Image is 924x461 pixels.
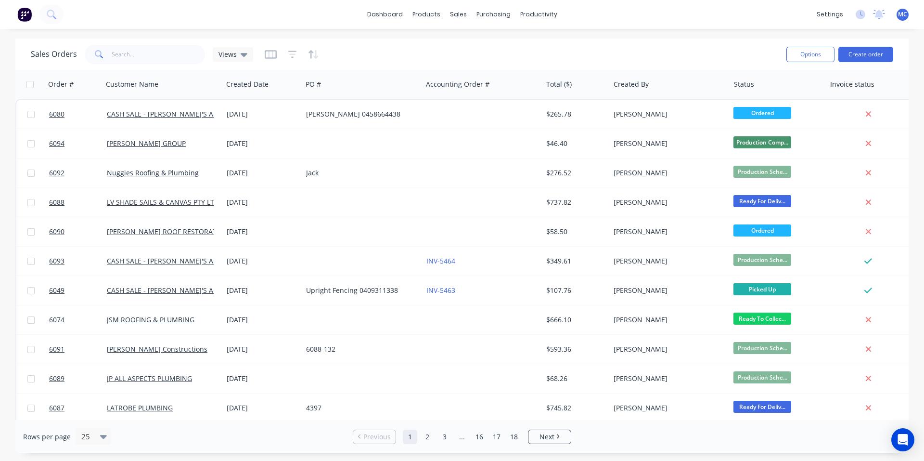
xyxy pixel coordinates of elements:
[49,256,64,266] span: 6093
[49,109,64,119] span: 6080
[420,430,435,444] a: Page 2
[49,364,107,393] a: 6089
[107,374,192,383] a: JP ALL ASPECTS PLUMBING
[112,45,205,64] input: Search...
[107,315,194,324] a: JSM ROOFING & PLUMBING
[49,403,64,413] span: 6087
[49,100,107,129] a: 6080
[546,109,603,119] div: $265.78
[107,168,199,177] a: Nuggies Roofing & Plumbing
[227,403,298,413] div: [DATE]
[515,7,562,22] div: productivity
[227,256,298,266] div: [DATE]
[107,227,229,236] a: [PERSON_NAME] ROOF RESTORATION
[227,344,298,354] div: [DATE]
[349,430,575,444] ul: Pagination
[23,432,71,442] span: Rows per page
[614,168,720,178] div: [PERSON_NAME]
[539,432,554,442] span: Next
[614,256,720,266] div: [PERSON_NAME]
[49,286,64,295] span: 6049
[733,224,791,237] span: Ordered
[306,344,413,354] div: 6088-132
[830,79,874,89] div: Invoice status
[49,344,64,354] span: 6091
[472,7,515,22] div: purchasing
[362,7,408,22] a: dashboard
[614,79,649,89] div: Created By
[107,344,207,354] a: [PERSON_NAME] Constructions
[546,315,603,325] div: $666.10
[426,286,455,295] a: INV-5463
[49,335,107,364] a: 6091
[472,430,487,444] a: Page 16
[733,136,791,148] span: Production Comp...
[226,79,269,89] div: Created Date
[614,344,720,354] div: [PERSON_NAME]
[17,7,32,22] img: Factory
[614,374,720,383] div: [PERSON_NAME]
[227,198,298,207] div: [DATE]
[227,227,298,237] div: [DATE]
[49,315,64,325] span: 6074
[528,432,571,442] a: Next page
[614,109,720,119] div: [PERSON_NAME]
[812,7,848,22] div: settings
[353,432,396,442] a: Previous page
[107,256,241,265] a: CASH SALE - [PERSON_NAME]'S ACCOUNT
[363,432,391,442] span: Previous
[408,7,445,22] div: products
[49,129,107,158] a: 6094
[733,166,791,178] span: Production Sche...
[306,168,413,178] div: Jack
[546,403,603,413] div: $745.82
[306,286,413,295] div: Upright Fencing 0409311338
[49,168,64,178] span: 6092
[49,188,107,217] a: 6088
[445,7,472,22] div: sales
[786,47,834,62] button: Options
[546,374,603,383] div: $68.26
[227,286,298,295] div: [DATE]
[107,403,173,412] a: LATROBE PLUMBING
[838,47,893,62] button: Create order
[49,247,107,276] a: 6093
[107,198,219,207] a: LV SHADE SAILS & CANVAS PTY LTD
[898,10,907,19] span: MC
[614,227,720,237] div: [PERSON_NAME]
[227,315,298,325] div: [DATE]
[546,168,603,178] div: $276.52
[733,371,791,383] span: Production Sche...
[227,109,298,119] div: [DATE]
[546,227,603,237] div: $58.50
[306,79,321,89] div: PO #
[614,286,720,295] div: [PERSON_NAME]
[403,430,417,444] a: Page 1 is your current page
[49,217,107,246] a: 6090
[107,139,186,148] a: [PERSON_NAME] GROUP
[227,168,298,178] div: [DATE]
[546,198,603,207] div: $737.82
[31,50,77,59] h1: Sales Orders
[733,195,791,207] span: Ready For Deliv...
[227,139,298,148] div: [DATE]
[455,430,469,444] a: Jump forward
[733,283,791,295] span: Picked Up
[306,403,413,413] div: 4397
[507,430,521,444] a: Page 18
[614,139,720,148] div: [PERSON_NAME]
[614,403,720,413] div: [PERSON_NAME]
[733,342,791,354] span: Production Sche...
[546,256,603,266] div: $349.61
[734,79,754,89] div: Status
[49,198,64,207] span: 6088
[733,254,791,266] span: Production Sche...
[733,401,791,413] span: Ready For Deliv...
[218,49,237,59] span: Views
[49,276,107,305] a: 6049
[48,79,74,89] div: Order #
[49,139,64,148] span: 6094
[733,107,791,119] span: Ordered
[546,286,603,295] div: $107.76
[107,286,241,295] a: CASH SALE - [PERSON_NAME]'S ACCOUNT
